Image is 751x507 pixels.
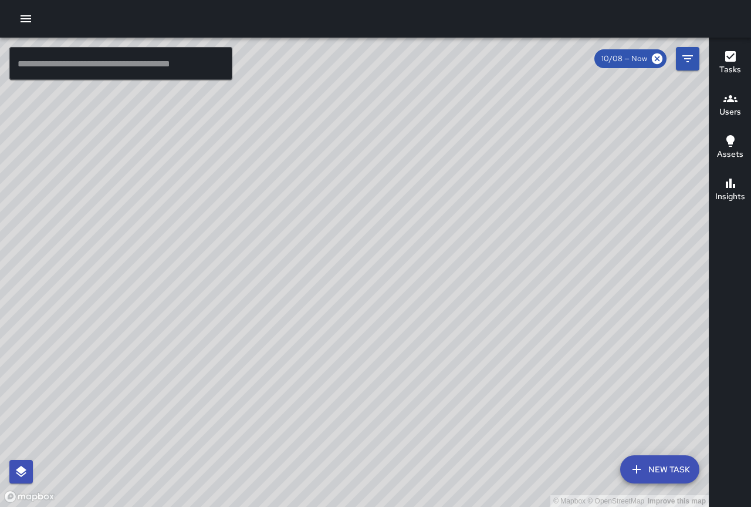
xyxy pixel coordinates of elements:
h6: Insights [715,190,745,203]
h6: Users [719,106,741,119]
h6: Tasks [719,63,741,76]
button: New Task [620,455,699,484]
button: Filters [676,47,699,70]
h6: Assets [717,148,743,161]
button: Users [709,85,751,127]
button: Assets [709,127,751,169]
span: 10/08 — Now [594,53,654,65]
div: 10/08 — Now [594,49,667,68]
button: Insights [709,169,751,211]
button: Tasks [709,42,751,85]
